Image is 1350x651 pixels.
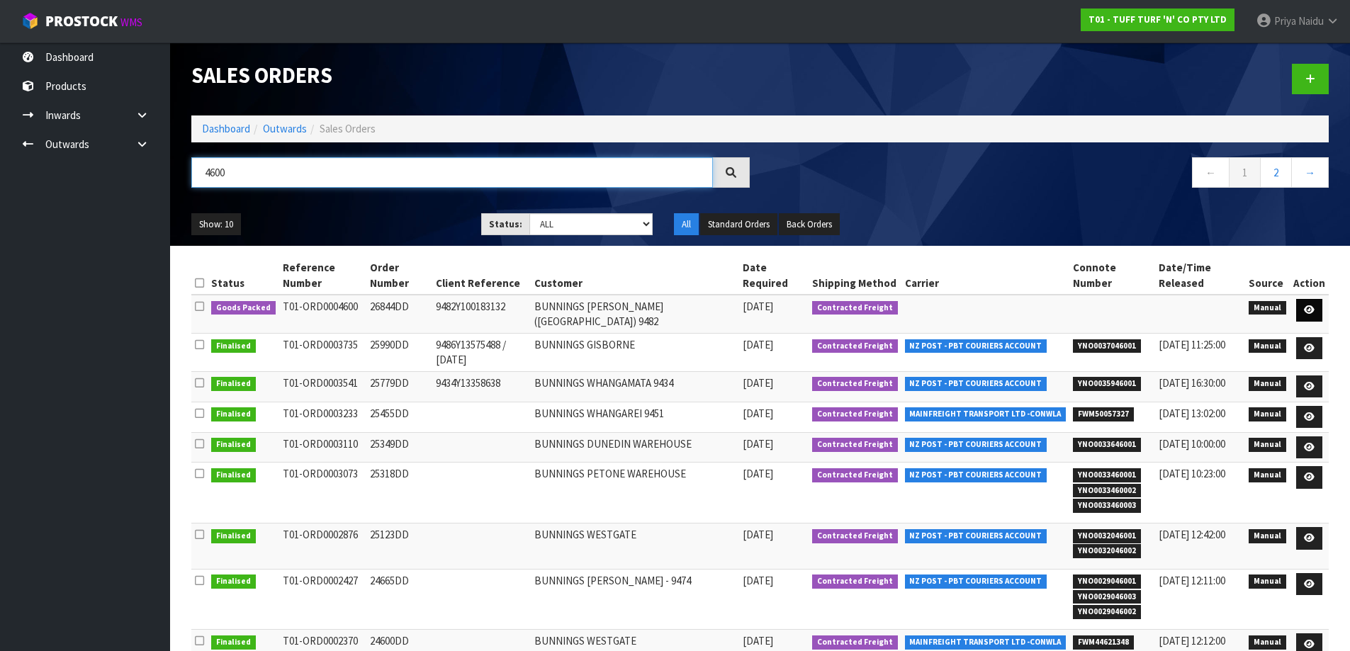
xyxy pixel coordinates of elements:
[531,402,739,432] td: BUNNINGS WHANGAREI 9451
[208,256,279,295] th: Status
[812,339,898,353] span: Contracted Freight
[366,463,433,523] td: 25318DD
[531,569,739,630] td: BUNNINGS [PERSON_NAME] - 9474
[1159,634,1225,647] span: [DATE] 12:12:00
[432,256,531,295] th: Client Reference
[771,157,1329,192] nav: Page navigation
[211,438,256,452] span: Finalised
[1249,377,1286,391] span: Manual
[700,213,777,236] button: Standard Orders
[1073,377,1141,391] span: YNO0035946001
[366,295,433,333] td: 26844DD
[1073,499,1141,513] span: YNO0033460003
[1260,157,1292,188] a: 2
[812,468,898,482] span: Contracted Freight
[812,438,898,452] span: Contracted Freight
[1073,407,1134,421] span: FWM50057327
[905,529,1047,543] span: NZ POST - PBT COURIERS ACCOUNT
[1159,528,1225,541] span: [DATE] 12:42:00
[1249,438,1286,452] span: Manual
[45,12,118,30] span: ProStock
[905,574,1047,589] span: NZ POST - PBT COURIERS ACCOUNT
[21,12,39,30] img: cube-alt.png
[809,256,901,295] th: Shipping Method
[1089,13,1227,26] strong: T01 - TUFF TURF 'N' CO PTY LTD
[901,256,1070,295] th: Carrier
[1159,338,1225,351] span: [DATE] 11:25:00
[432,295,531,333] td: 9482Y100183132
[1073,605,1141,619] span: YNO0029046002
[279,523,366,569] td: T01-ORD0002876
[279,256,366,295] th: Reference Number
[1073,574,1141,589] span: YNO0029046001
[905,635,1067,650] span: MAINFREIGHT TRANSPORT LTD -CONWLA
[1073,438,1141,452] span: YNO0033646001
[202,122,250,135] a: Dashboard
[1290,256,1329,295] th: Action
[366,371,433,402] td: 25779DD
[1073,544,1141,558] span: YNO0032046002
[812,407,898,421] span: Contracted Freight
[905,339,1047,353] span: NZ POST - PBT COURIERS ACCOUNT
[1073,590,1141,604] span: YNO0029046003
[1159,407,1225,420] span: [DATE] 13:02:00
[279,463,366,523] td: T01-ORD0003073
[279,569,366,630] td: T01-ORD0002427
[191,157,713,188] input: Search sales orders
[743,467,773,480] span: [DATE]
[743,634,773,647] span: [DATE]
[905,468,1047,482] span: NZ POST - PBT COURIERS ACCOUNT
[211,574,256,589] span: Finalised
[531,371,739,402] td: BUNNINGS WHANGAMATA 9434
[211,301,276,315] span: Goods Packed
[1081,9,1234,31] a: T01 - TUFF TURF 'N' CO PTY LTD
[1159,467,1225,480] span: [DATE] 10:23:00
[812,574,898,589] span: Contracted Freight
[1249,339,1286,353] span: Manual
[1069,256,1155,295] th: Connote Number
[211,529,256,543] span: Finalised
[739,256,809,295] th: Date Required
[263,122,307,135] a: Outwards
[279,432,366,463] td: T01-ORD0003110
[531,432,739,463] td: BUNNINGS DUNEDIN WAREHOUSE
[211,468,256,482] span: Finalised
[812,529,898,543] span: Contracted Freight
[743,407,773,420] span: [DATE]
[1249,468,1286,482] span: Manual
[366,333,433,371] td: 25990DD
[1274,14,1296,28] span: Priya
[905,377,1047,391] span: NZ POST - PBT COURIERS ACCOUNT
[191,213,241,236] button: Show: 10
[489,218,522,230] strong: Status:
[531,523,739,569] td: BUNNINGS WESTGATE
[1245,256,1290,295] th: Source
[1159,437,1225,451] span: [DATE] 10:00:00
[812,635,898,650] span: Contracted Freight
[1229,157,1261,188] a: 1
[743,574,773,587] span: [DATE]
[1249,301,1286,315] span: Manual
[279,333,366,371] td: T01-ORD0003735
[279,371,366,402] td: T01-ORD0003541
[743,338,773,351] span: [DATE]
[211,407,256,421] span: Finalised
[432,333,531,371] td: 9486Y13575488 / [DATE]
[432,371,531,402] td: 9434Y13358638
[812,377,898,391] span: Contracted Freight
[743,300,773,313] span: [DATE]
[531,256,739,295] th: Customer
[366,432,433,463] td: 25349DD
[279,295,366,333] td: T01-ORD0004600
[1073,339,1141,353] span: YNO0037046001
[366,523,433,569] td: 25123DD
[1159,376,1225,390] span: [DATE] 16:30:00
[779,213,840,236] button: Back Orders
[366,569,433,630] td: 24665DD
[1073,635,1134,650] span: FWM44621348
[1291,157,1329,188] a: →
[366,256,433,295] th: Order Number
[191,64,750,87] h1: Sales Orders
[1073,484,1141,498] span: YNO0033460002
[120,16,142,29] small: WMS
